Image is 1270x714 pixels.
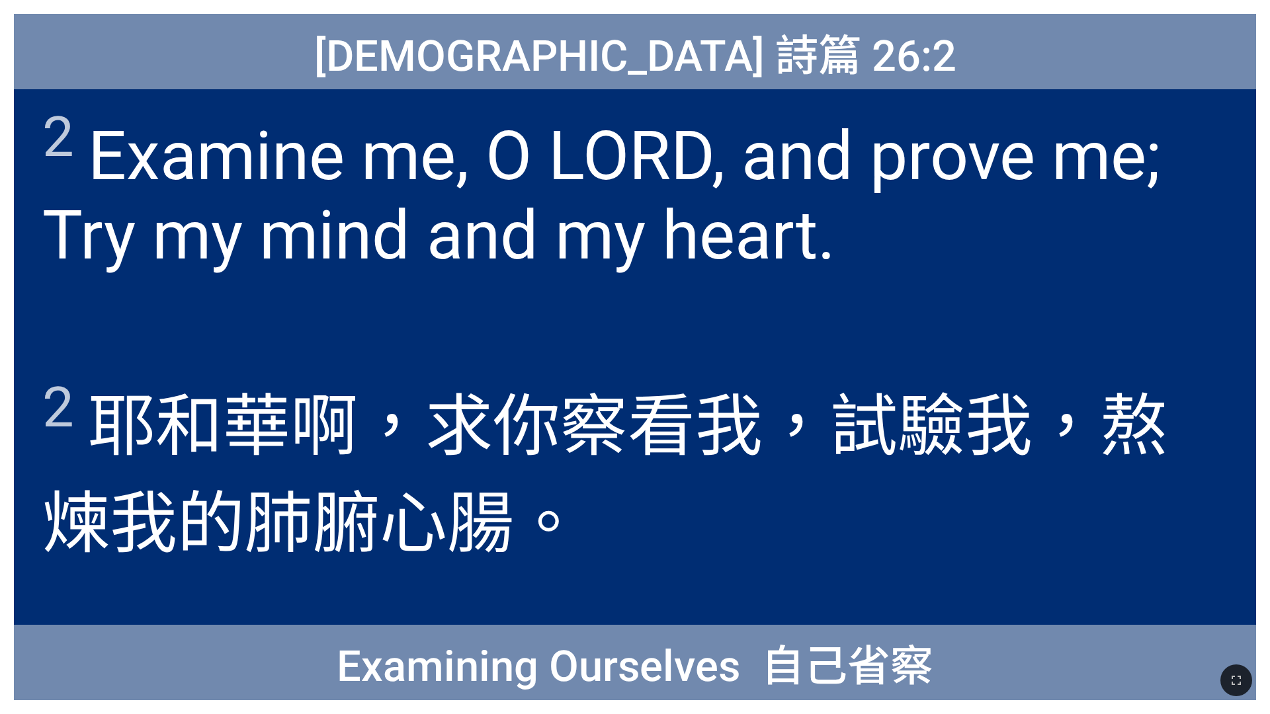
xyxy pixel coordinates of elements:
[515,484,582,563] wh3820: 。
[42,374,74,440] sup: 2
[337,631,933,694] span: Examining Ourselves 自己省察
[42,372,1228,566] span: 耶和華
[314,21,956,83] span: [DEMOGRAPHIC_DATA] 詩篇 26:2
[42,387,1167,563] wh974: 我，試驗
[42,387,1167,563] wh5254: 我，熬煉
[110,484,582,563] wh6884: 我的肺腑
[42,104,1228,275] span: Examine me, O LORD, and prove me; Try my mind and my heart.
[42,104,74,170] sup: 2
[42,387,1167,563] wh3068: 啊，求你察看
[380,484,582,563] wh3629: 心腸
